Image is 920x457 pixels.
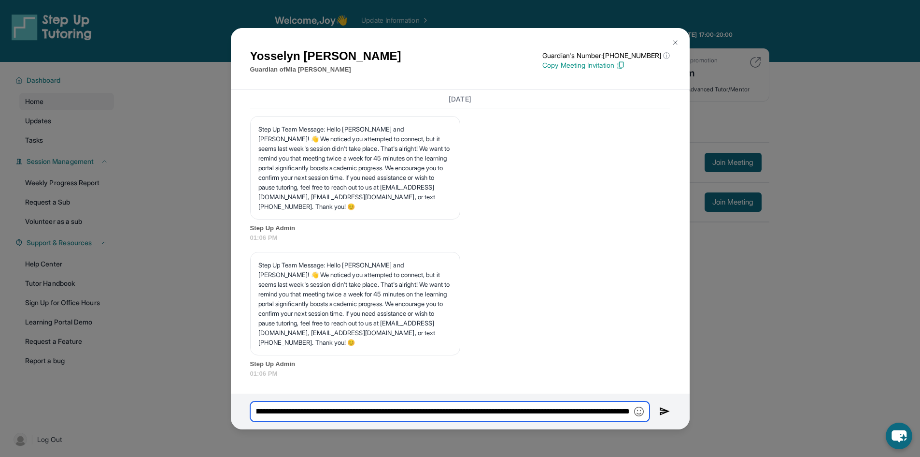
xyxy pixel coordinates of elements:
[250,233,670,243] span: 01:06 PM
[659,406,670,417] img: Send icon
[250,369,670,379] span: 01:06 PM
[542,51,670,60] p: Guardian's Number: [PHONE_NUMBER]
[250,223,670,233] span: Step Up Admin
[542,60,670,70] p: Copy Meeting Invitation
[671,39,679,46] img: Close Icon
[250,65,401,74] p: Guardian of Mia [PERSON_NAME]
[250,94,670,104] h3: [DATE]
[663,51,670,60] span: ⓘ
[886,423,912,449] button: chat-button
[634,407,644,416] img: Emoji
[258,260,452,347] p: Step Up Team Message: Hello [PERSON_NAME] and [PERSON_NAME]! 👋 We noticed you attempted to connec...
[258,124,452,211] p: Step Up Team Message: Hello [PERSON_NAME] and [PERSON_NAME]! 👋 We noticed you attempted to connec...
[616,61,625,70] img: Copy Icon
[250,47,401,65] h1: Yosselyn [PERSON_NAME]
[250,359,670,369] span: Step Up Admin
